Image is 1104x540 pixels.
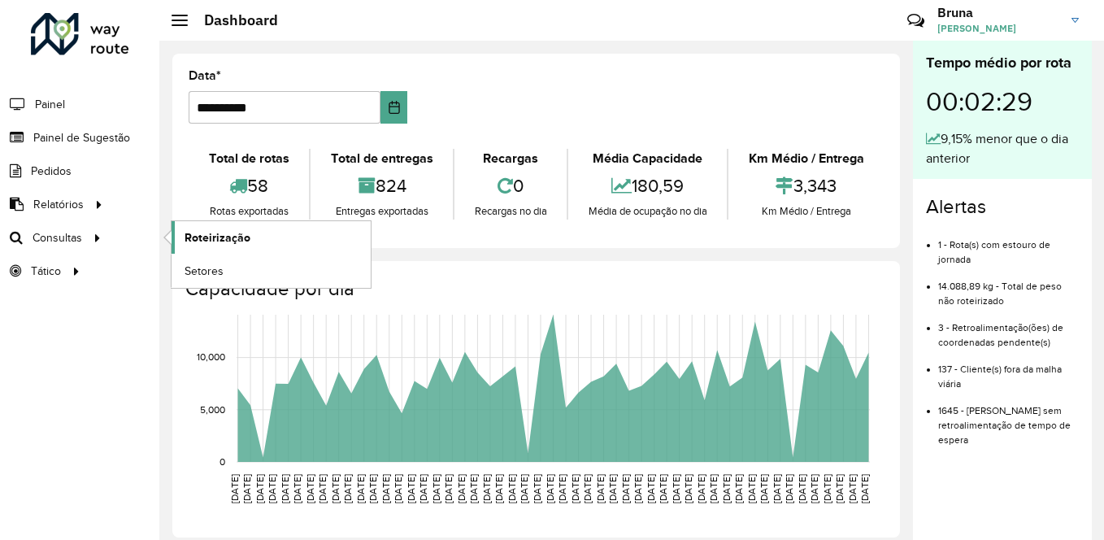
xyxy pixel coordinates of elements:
[292,474,302,503] text: [DATE]
[493,474,504,503] text: [DATE]
[459,149,563,168] div: Recargas
[193,168,305,203] div: 58
[406,474,416,503] text: [DATE]
[847,474,858,503] text: [DATE]
[696,474,706,503] text: [DATE]
[572,168,723,203] div: 180,59
[33,129,130,146] span: Painel de Sugestão
[570,474,580,503] text: [DATE]
[355,474,366,503] text: [DATE]
[732,168,880,203] div: 3,343
[219,456,225,467] text: 0
[31,263,61,280] span: Tático
[317,474,328,503] text: [DATE]
[193,149,305,168] div: Total de rotas
[367,474,378,503] text: [DATE]
[926,74,1079,129] div: 00:02:29
[658,474,668,503] text: [DATE]
[898,3,933,38] a: Contato Rápido
[732,203,880,220] div: Km Médio / Entrega
[241,474,252,503] text: [DATE]
[645,474,656,503] text: [DATE]
[468,474,479,503] text: [DATE]
[193,203,305,220] div: Rotas exportadas
[926,129,1079,168] div: 9,15% menor que o dia anterior
[938,308,1079,350] li: 3 - Retroalimentação(ões) de coordenadas pendente(s)
[797,474,807,503] text: [DATE]
[671,474,681,503] text: [DATE]
[456,474,467,503] text: [DATE]
[443,474,454,503] text: [DATE]
[315,203,449,220] div: Entregas exportadas
[506,474,517,503] text: [DATE]
[937,21,1059,36] span: [PERSON_NAME]
[859,474,870,503] text: [DATE]
[683,474,693,503] text: [DATE]
[197,352,225,363] text: 10,000
[305,474,315,503] text: [DATE]
[254,474,265,503] text: [DATE]
[172,221,371,254] a: Roteirização
[926,195,1079,219] h4: Alertas
[572,149,723,168] div: Média Capacidade
[185,263,224,280] span: Setores
[784,474,794,503] text: [DATE]
[267,474,277,503] text: [DATE]
[582,474,593,503] text: [DATE]
[185,277,884,301] h4: Capacidade por dia
[315,168,449,203] div: 824
[545,474,555,503] text: [DATE]
[185,229,250,246] span: Roteirização
[172,255,371,287] a: Setores
[342,474,353,503] text: [DATE]
[938,225,1079,267] li: 1 - Rota(s) com estouro de jornada
[35,96,65,113] span: Painel
[771,474,782,503] text: [DATE]
[33,229,82,246] span: Consultas
[380,91,407,124] button: Choose Date
[380,474,391,503] text: [DATE]
[572,203,723,220] div: Média de ocupação no dia
[822,474,832,503] text: [DATE]
[532,474,542,503] text: [DATE]
[938,391,1079,447] li: 1645 - [PERSON_NAME] sem retroalimentação de tempo de espera
[721,474,732,503] text: [DATE]
[595,474,606,503] text: [DATE]
[459,168,563,203] div: 0
[459,203,563,220] div: Recargas no dia
[33,196,84,213] span: Relatórios
[229,474,240,503] text: [DATE]
[607,474,618,503] text: [DATE]
[732,149,880,168] div: Km Médio / Entrega
[746,474,757,503] text: [DATE]
[481,474,492,503] text: [DATE]
[632,474,643,503] text: [DATE]
[938,350,1079,391] li: 137 - Cliente(s) fora da malha viária
[189,66,221,85] label: Data
[188,11,278,29] h2: Dashboard
[393,474,403,503] text: [DATE]
[31,163,72,180] span: Pedidos
[834,474,845,503] text: [DATE]
[315,149,449,168] div: Total de entregas
[620,474,631,503] text: [DATE]
[557,474,567,503] text: [DATE]
[937,5,1059,20] h3: Bruna
[519,474,529,503] text: [DATE]
[733,474,744,503] text: [DATE]
[280,474,290,503] text: [DATE]
[431,474,441,503] text: [DATE]
[418,474,428,503] text: [DATE]
[809,474,819,503] text: [DATE]
[926,52,1079,74] div: Tempo médio por rota
[200,404,225,415] text: 5,000
[758,474,769,503] text: [DATE]
[938,267,1079,308] li: 14.088,89 kg - Total de peso não roteirizado
[708,474,719,503] text: [DATE]
[330,474,341,503] text: [DATE]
